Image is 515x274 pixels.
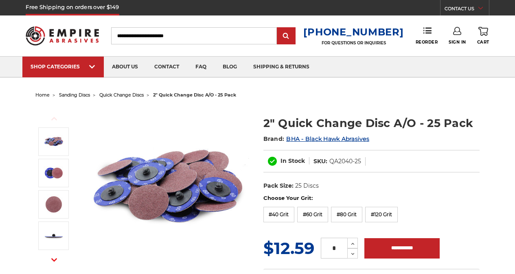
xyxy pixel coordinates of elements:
[26,22,99,50] img: Empire Abrasives
[449,39,466,45] span: Sign In
[263,135,285,142] span: Brand:
[44,163,64,183] img: BHA 60 grit 2-inch quick change sanding disc for rapid material removal
[295,182,319,190] dd: 25 Discs
[416,27,438,44] a: Reorder
[59,92,90,98] a: sanding discs
[263,194,480,202] label: Choose Your Grit:
[35,92,50,98] a: home
[44,110,64,127] button: Previous
[477,39,489,45] span: Cart
[303,40,403,46] p: FOR QUESTIONS OR INQUIRIES
[303,26,403,38] a: [PHONE_NUMBER]
[263,182,294,190] dt: Pack Size:
[263,238,314,258] span: $12.59
[153,92,236,98] span: 2" quick change disc a/o - 25 pack
[104,57,146,77] a: about us
[263,115,480,131] h1: 2" Quick Change Disc A/O - 25 Pack
[187,57,215,77] a: faq
[31,64,96,70] div: SHOP CATEGORIES
[313,157,327,166] dt: SKU:
[44,132,64,152] img: 2 inch red aluminum oxide quick change sanding discs for metalwork
[99,92,144,98] a: quick change discs
[44,251,64,269] button: Next
[416,39,438,45] span: Reorder
[281,157,305,164] span: In Stock
[329,157,361,166] dd: QA2040-25
[44,226,64,246] img: Side view of 2 inch quick change sanding disc showcasing the locking system for easy swap
[245,57,318,77] a: shipping & returns
[86,107,249,270] img: 2 inch red aluminum oxide quick change sanding discs for metalwork
[477,27,489,45] a: Cart
[146,57,187,77] a: contact
[278,28,294,44] input: Submit
[44,194,64,215] img: BHA 60 grit 2-inch red quick change disc for metal and wood finishing
[215,57,245,77] a: blog
[445,4,489,15] a: CONTACT US
[286,135,369,142] a: BHA - Black Hawk Abrasives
